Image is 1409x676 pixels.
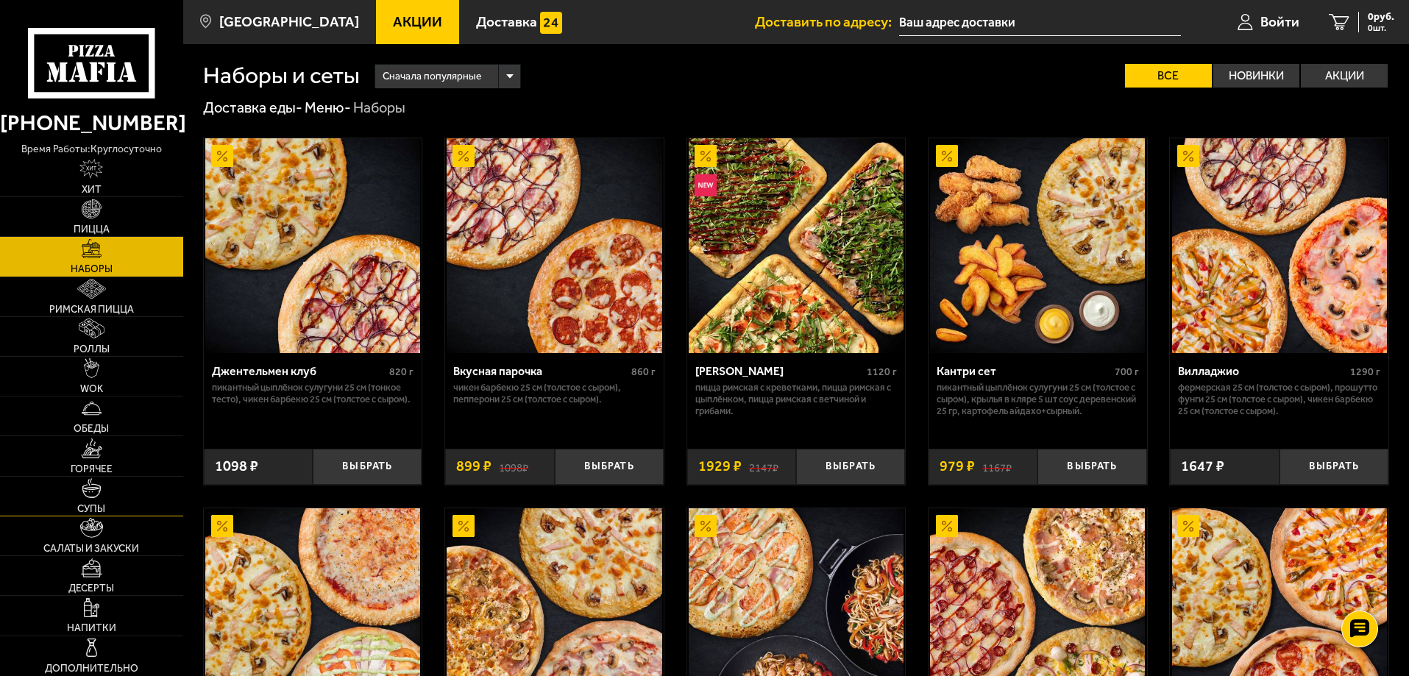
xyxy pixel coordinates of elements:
[74,424,109,434] span: Обеды
[867,366,897,378] span: 1120 г
[353,99,405,118] div: Наборы
[540,12,562,34] img: 15daf4d41897b9f0e9f617042186c801.svg
[687,138,906,353] a: АкционныйНовинкаМама Миа
[1177,515,1199,537] img: Акционный
[936,145,958,167] img: Акционный
[695,364,864,378] div: [PERSON_NAME]
[67,623,116,633] span: Напитки
[305,99,351,116] a: Меню-
[555,449,664,485] button: Выбрать
[456,459,491,474] span: 899 ₽
[204,138,422,353] a: АкционныйДжентельмен клуб
[1368,12,1394,22] span: 0 руб.
[755,15,899,29] span: Доставить по адресу:
[211,515,233,537] img: Акционный
[383,63,481,90] span: Сначала популярные
[1170,138,1388,353] a: АкционныйВилладжио
[452,515,475,537] img: Акционный
[43,544,139,554] span: Салаты и закуски
[203,64,360,88] h1: Наборы и сеты
[930,138,1145,353] img: Кантри сет
[82,185,102,195] span: Хит
[937,382,1139,417] p: Пикантный цыплёнок сулугуни 25 см (толстое с сыром), крылья в кляре 5 шт соус деревенский 25 гр, ...
[1125,64,1212,88] label: Все
[698,459,742,474] span: 1929 ₽
[219,15,359,29] span: [GEOGRAPHIC_DATA]
[1213,64,1300,88] label: Новинки
[476,15,537,29] span: Доставка
[689,138,904,353] img: Мама Миа
[929,138,1147,353] a: АкционныйКантри сет
[1172,138,1387,353] img: Вилладжио
[212,364,386,378] div: Джентельмен клуб
[1368,24,1394,32] span: 0 шт.
[80,384,103,394] span: WOK
[49,305,134,315] span: Римская пицца
[393,15,442,29] span: Акции
[313,449,422,485] button: Выбрать
[211,145,233,167] img: Акционный
[1178,382,1380,417] p: Фермерская 25 см (толстое с сыром), Прошутто Фунги 25 см (толстое с сыром), Чикен Барбекю 25 см (...
[74,344,110,355] span: Роллы
[1037,449,1146,485] button: Выбрать
[695,174,717,196] img: Новинка
[982,459,1012,474] s: 1167 ₽
[1115,366,1139,378] span: 700 г
[796,449,905,485] button: Выбрать
[205,138,420,353] img: Джентельмен клуб
[1350,366,1380,378] span: 1290 г
[937,364,1111,378] div: Кантри сет
[499,459,528,474] s: 1098 ₽
[1181,459,1224,474] span: 1647 ₽
[1178,364,1346,378] div: Вилладжио
[452,145,475,167] img: Акционный
[71,464,113,474] span: Горячее
[631,366,656,378] span: 860 г
[940,459,975,474] span: 979 ₽
[445,138,664,353] a: АкционныйВкусная парочка
[936,515,958,537] img: Акционный
[203,99,302,116] a: Доставка еды-
[453,364,628,378] div: Вкусная парочка
[45,663,138,674] span: Дополнительно
[71,264,113,274] span: Наборы
[68,583,114,594] span: Десерты
[447,138,661,353] img: Вкусная парочка
[1260,15,1299,29] span: Войти
[695,382,898,417] p: Пицца Римская с креветками, Пицца Римская с цыплёнком, Пицца Римская с ветчиной и грибами.
[74,224,110,235] span: Пицца
[899,9,1181,36] input: Ваш адрес доставки
[695,145,717,167] img: Акционный
[1280,449,1388,485] button: Выбрать
[389,366,414,378] span: 820 г
[77,504,105,514] span: Супы
[453,382,656,405] p: Чикен Барбекю 25 см (толстое с сыром), Пепперони 25 см (толстое с сыром).
[1301,64,1388,88] label: Акции
[212,382,414,405] p: Пикантный цыплёнок сулугуни 25 см (тонкое тесто), Чикен Барбекю 25 см (толстое с сыром).
[215,459,258,474] span: 1098 ₽
[1177,145,1199,167] img: Акционный
[749,459,778,474] s: 2147 ₽
[695,515,717,537] img: Акционный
